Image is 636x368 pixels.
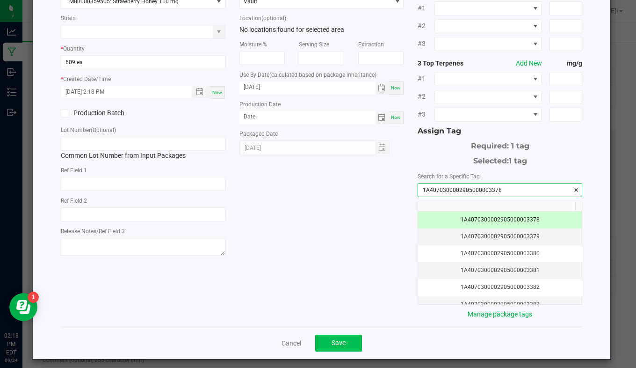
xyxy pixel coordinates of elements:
input: Created Datetime [61,86,182,98]
button: Add New [516,59,542,68]
label: Release Notes/Ref Field 3 [61,227,125,236]
span: #2 [418,21,434,31]
span: NO DATA FOUND [434,1,542,15]
span: #3 [418,39,434,49]
div: Assign Tag [418,125,582,137]
iframe: Resource center unread badge [28,292,39,303]
span: Now [391,115,401,120]
a: Cancel [282,339,301,348]
label: Created Date/Time [63,75,111,83]
span: #2 [418,92,434,102]
label: Moisture % [239,40,267,49]
span: Toggle popup [192,86,210,98]
label: Ref Field 1 [61,166,87,175]
span: Now [391,85,401,90]
span: NO DATA FOUND [434,90,542,104]
span: No locations found for selected area [239,26,344,33]
label: Strain [61,14,76,22]
label: Ref Field 2 [61,197,87,205]
div: 1A4070300002905000003378 [424,215,576,224]
label: Location [239,14,286,22]
div: 1A4070300002905000003379 [424,232,576,241]
input: Date [239,81,376,93]
strong: mg/g [549,59,582,68]
span: Toggle calendar [376,81,389,95]
strong: 3 Top Terpenes [418,59,484,68]
div: Common Lot Number from Input Packages [61,137,225,161]
span: (optional) [261,15,286,22]
label: Quantity [63,44,85,53]
span: #1 [418,3,434,13]
iframe: Resource center [9,293,37,321]
button: Save [315,335,362,352]
input: Date [239,111,376,123]
a: Manage package tags [468,310,532,318]
label: Serving Size [299,40,329,49]
label: Use By Date [239,71,376,79]
div: Selected: [418,152,582,167]
span: Save [332,339,346,346]
div: 1A4070300002905000003380 [424,249,576,258]
span: Toggle calendar [376,111,389,124]
div: 1A4070300002905000003383 [424,300,576,309]
span: 1 tag [509,156,527,165]
label: Packaged Date [239,130,278,138]
div: Required: 1 tag [418,137,582,152]
label: Extraction [358,40,384,49]
label: Production Date [239,100,281,109]
span: NO DATA FOUND [434,37,542,51]
span: NO DATA FOUND [434,19,542,33]
div: 1A4070300002905000003381 [424,266,576,275]
div: 1A4070300002905000003382 [424,283,576,292]
span: (Optional) [91,127,116,133]
label: Production Batch [61,108,136,118]
span: NO DATA FOUND [434,108,542,122]
span: #3 [418,110,434,119]
span: Now [212,90,222,95]
span: clear [573,185,579,195]
label: Search for a Specific Tag [418,172,480,181]
span: (calculated based on package inheritance) [269,72,376,78]
span: #1 [418,74,434,84]
label: Lot Number [61,126,116,134]
span: NO DATA FOUND [434,72,542,86]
